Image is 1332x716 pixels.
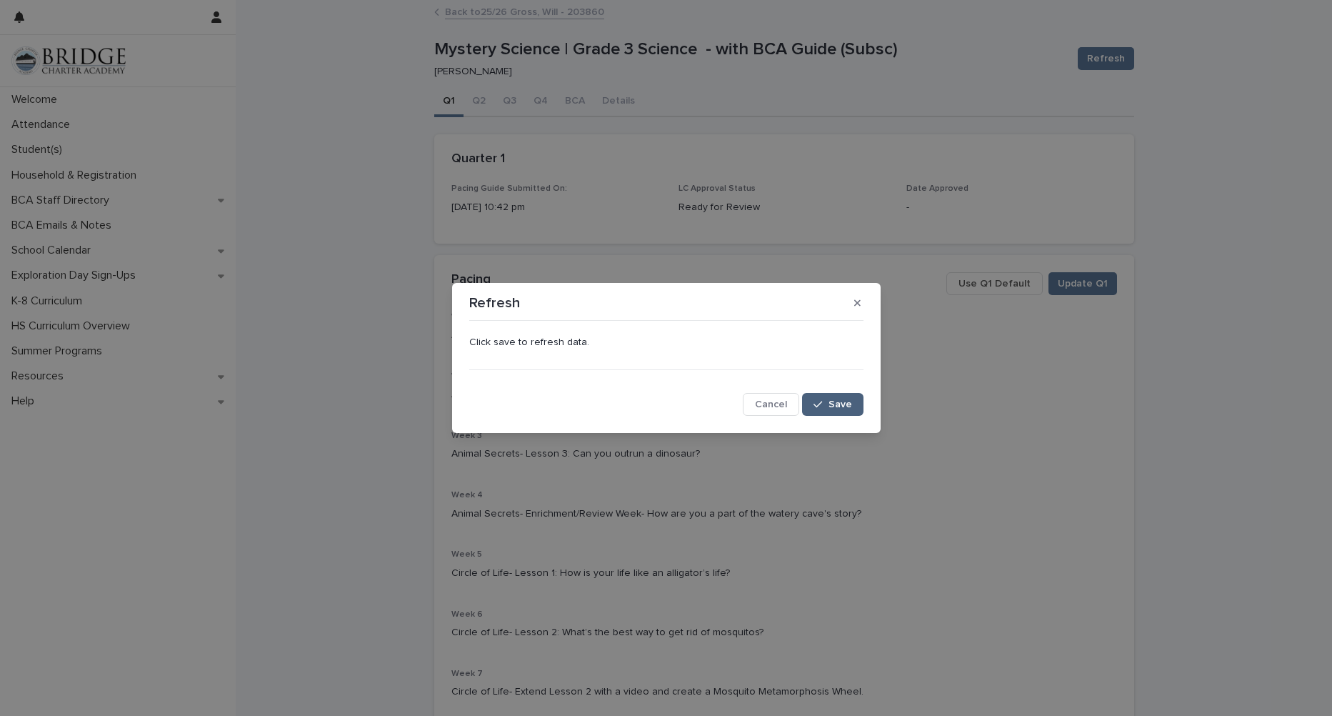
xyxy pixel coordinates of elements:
button: Save [802,393,863,416]
button: Cancel [743,393,799,416]
span: Cancel [755,399,787,409]
p: Click save to refresh data. [469,337,863,349]
span: Save [828,399,852,409]
p: Refresh [469,294,520,312]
